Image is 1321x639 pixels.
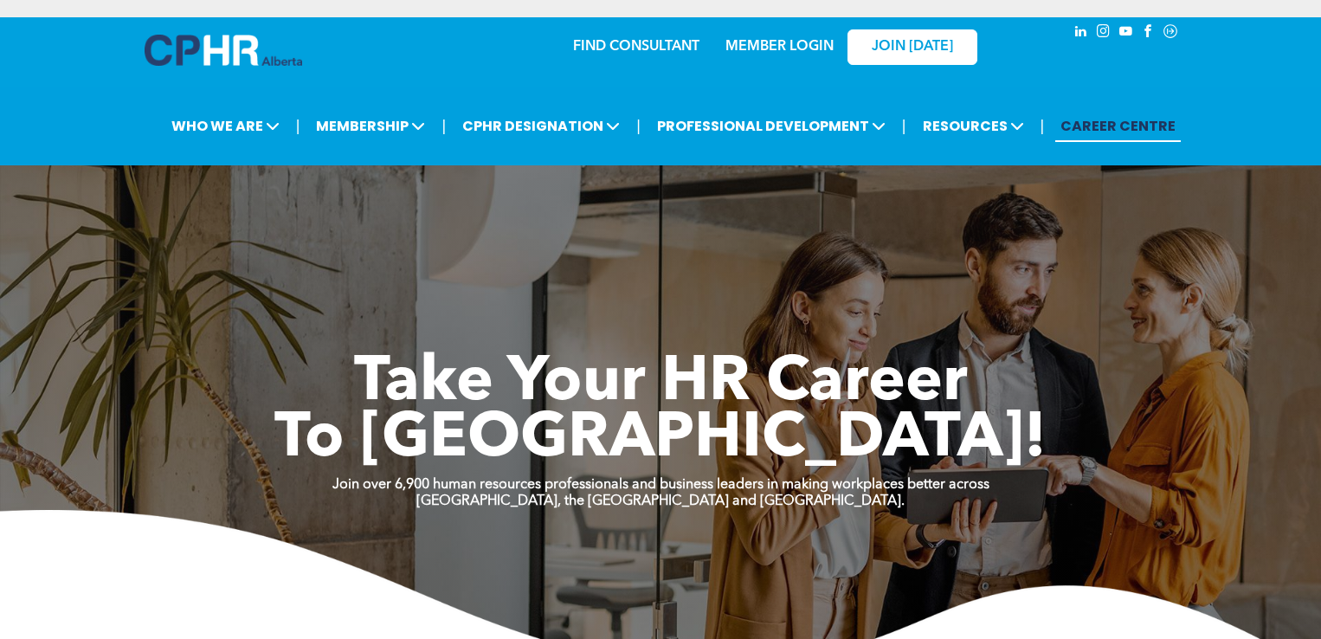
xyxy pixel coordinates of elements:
[274,409,1047,471] span: To [GEOGRAPHIC_DATA]!
[1116,22,1135,45] a: youtube
[1093,22,1112,45] a: instagram
[296,108,300,144] li: |
[847,29,977,65] a: JOIN [DATE]
[636,108,641,144] li: |
[416,494,905,508] strong: [GEOGRAPHIC_DATA], the [GEOGRAPHIC_DATA] and [GEOGRAPHIC_DATA].
[725,40,834,54] a: MEMBER LOGIN
[1055,110,1181,142] a: CAREER CENTRE
[166,110,285,142] span: WHO WE ARE
[354,352,968,415] span: Take Your HR Career
[652,110,891,142] span: PROFESSIONAL DEVELOPMENT
[573,40,699,54] a: FIND CONSULTANT
[145,35,302,66] img: A blue and white logo for cp alberta
[457,110,625,142] span: CPHR DESIGNATION
[1071,22,1090,45] a: linkedin
[902,108,906,144] li: |
[311,110,430,142] span: MEMBERSHIP
[918,110,1029,142] span: RESOURCES
[1041,108,1045,144] li: |
[332,478,989,492] strong: Join over 6,900 human resources professionals and business leaders in making workplaces better ac...
[1138,22,1157,45] a: facebook
[872,39,953,55] span: JOIN [DATE]
[1161,22,1180,45] a: Social network
[441,108,446,144] li: |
